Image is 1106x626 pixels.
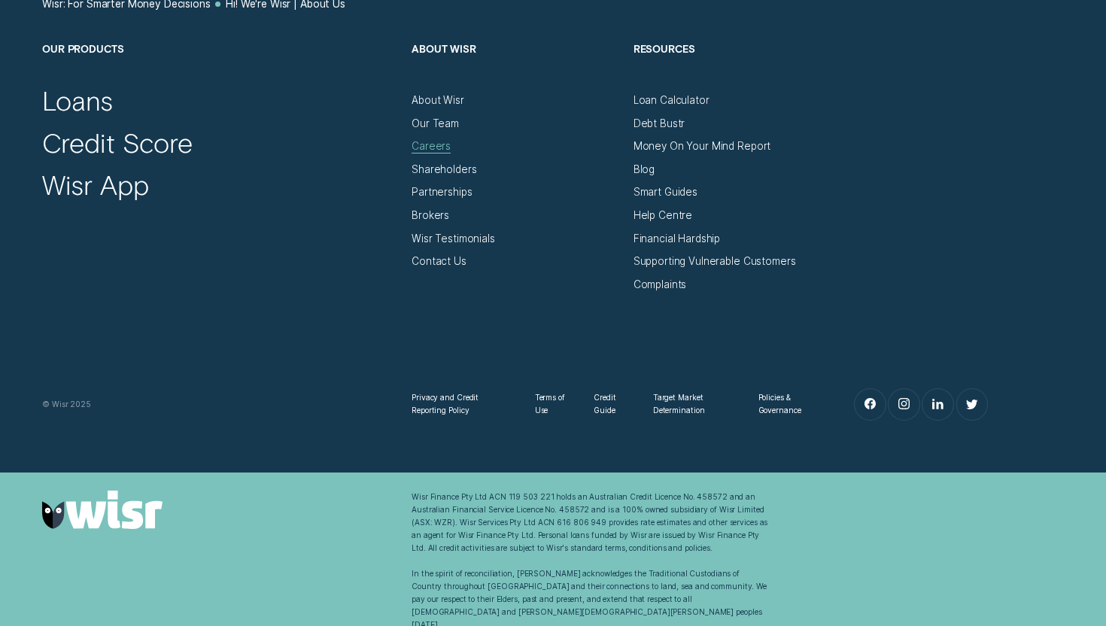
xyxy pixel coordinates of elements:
a: Financial Hardship [634,232,721,245]
a: Loan Calculator [634,94,709,107]
a: Wisr App [42,168,148,201]
a: Shareholders [412,163,476,176]
a: Credit Score [42,126,193,159]
a: Instagram [889,389,919,420]
h2: Our Products [42,42,399,94]
a: Facebook [855,389,886,420]
a: Credit Guide [594,391,630,417]
a: Terms of Use [535,391,571,417]
div: © Wisr 2025 [36,398,406,411]
a: Help Centre [634,209,693,222]
img: Wisr [42,491,163,529]
a: Wisr Testimonials [412,232,495,245]
a: Debt Bustr [634,117,685,130]
a: Loans [42,84,113,117]
a: Supporting Vulnerable Customers [634,255,796,268]
a: Target Market Determination [653,391,735,417]
a: Privacy and Credit Reporting Policy [412,391,512,417]
a: Money On Your Mind Report [634,140,771,153]
a: Blog [634,163,655,176]
h2: About Wisr [412,42,621,94]
a: Contact Us [412,255,466,268]
a: Our Team [412,117,459,130]
a: LinkedIn [922,389,953,420]
a: Policies & Governance [758,391,819,417]
a: About Wisr [412,94,464,107]
a: Complaints [634,278,687,291]
a: Smart Guides [634,186,697,199]
a: Twitter [957,389,988,420]
a: Careers [412,140,451,153]
h2: Resources [634,42,843,94]
a: Brokers [412,209,449,222]
a: Partnerships [412,186,472,199]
